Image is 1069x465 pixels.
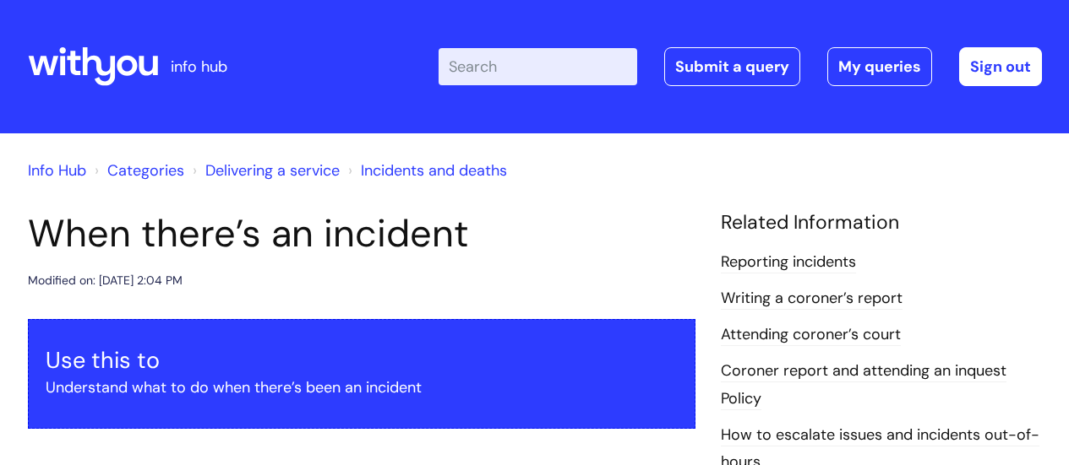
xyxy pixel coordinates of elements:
[28,211,695,257] h1: When there’s an incident
[721,211,1042,235] h4: Related Information
[664,47,800,86] a: Submit a query
[90,157,184,184] li: Solution home
[721,324,901,346] a: Attending coroner’s court
[28,270,183,291] div: Modified on: [DATE] 2:04 PM
[721,251,856,273] a: Reporting incidents
[827,47,932,86] a: My queries
[439,47,1042,86] div: | -
[721,360,1006,409] a: Coroner report and attending an inquest Policy
[28,160,86,181] a: Info Hub
[46,374,678,401] p: Understand what to do when there’s been an incident
[188,157,340,184] li: Delivering a service
[107,160,184,181] a: Categories
[721,288,903,310] a: Writing a coroner’s report
[439,48,637,85] input: Search
[205,160,340,181] a: Delivering a service
[959,47,1042,86] a: Sign out
[361,160,507,181] a: Incidents and deaths
[171,53,227,80] p: info hub
[46,347,678,374] h3: Use this to
[344,157,507,184] li: Incidents and deaths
